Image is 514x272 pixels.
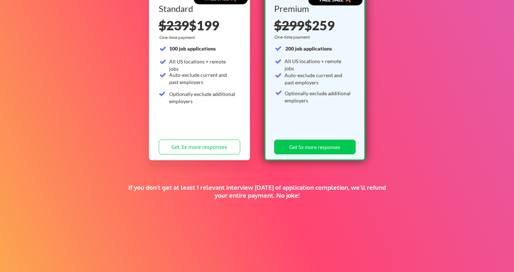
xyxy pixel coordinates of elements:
[169,45,216,52] strong: 100 job applications
[169,91,236,105] div: Optionally exclude additional employers
[125,184,389,199] div: If you don't get at least 1 relevant interview [DATE] of application completion, we'll refund you...
[159,35,197,40] div: One-time payment
[169,71,236,85] div: Auto-exclude current and past employers
[274,34,312,40] div: One-time payment
[285,58,351,72] div: All US locations + remote jobs
[285,90,351,104] div: Optionally exclude additional employers
[285,45,332,52] strong: 200 job applications
[274,19,353,32] div: $259
[274,4,353,13] div: Premium
[159,17,189,33] s: $239
[159,140,240,154] button: Get 3x more responses
[169,58,236,72] div: All US locations + remote jobs
[274,140,356,154] button: Get 5x more responses
[159,4,238,13] div: Standard
[285,72,351,86] div: Auto-exclude current and past employers
[159,19,240,32] div: $199
[274,17,304,33] s: $299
